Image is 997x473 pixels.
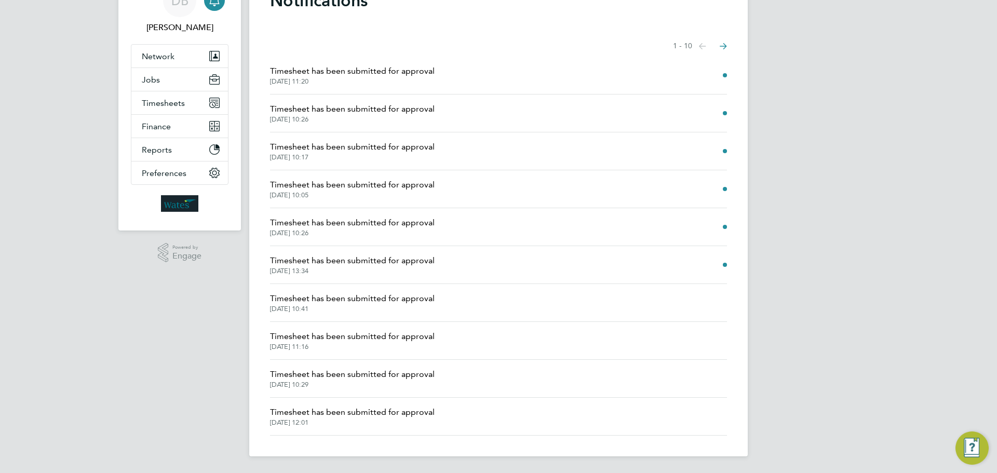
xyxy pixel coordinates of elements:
[270,343,435,351] span: [DATE] 11:16
[270,65,435,77] span: Timesheet has been submitted for approval
[270,406,435,427] a: Timesheet has been submitted for approval[DATE] 12:01
[270,217,435,237] a: Timesheet has been submitted for approval[DATE] 10:26
[142,51,174,61] span: Network
[142,145,172,155] span: Reports
[270,153,435,161] span: [DATE] 10:17
[270,103,435,115] span: Timesheet has been submitted for approval
[172,252,201,261] span: Engage
[270,103,435,124] a: Timesheet has been submitted for approval[DATE] 10:26
[270,179,435,199] a: Timesheet has been submitted for approval[DATE] 10:05
[142,75,160,85] span: Jobs
[673,36,727,57] nav: Select page of notifications list
[270,267,435,275] span: [DATE] 13:34
[270,292,435,313] a: Timesheet has been submitted for approval[DATE] 10:41
[270,254,435,275] a: Timesheet has been submitted for approval[DATE] 13:34
[270,368,435,389] a: Timesheet has been submitted for approval[DATE] 10:29
[270,406,435,418] span: Timesheet has been submitted for approval
[142,98,185,108] span: Timesheets
[673,41,692,51] span: 1 - 10
[172,243,201,252] span: Powered by
[955,431,989,465] button: Engage Resource Center
[270,330,435,343] span: Timesheet has been submitted for approval
[270,418,435,427] span: [DATE] 12:01
[161,195,198,212] img: wates-logo-retina.png
[270,141,435,153] span: Timesheet has been submitted for approval
[131,68,228,91] button: Jobs
[270,179,435,191] span: Timesheet has been submitted for approval
[131,195,228,212] a: Go to home page
[131,45,228,67] button: Network
[131,91,228,114] button: Timesheets
[270,77,435,86] span: [DATE] 11:20
[270,191,435,199] span: [DATE] 10:05
[131,161,228,184] button: Preferences
[270,229,435,237] span: [DATE] 10:26
[270,141,435,161] a: Timesheet has been submitted for approval[DATE] 10:17
[131,21,228,34] span: David Brand
[131,115,228,138] button: Finance
[142,121,171,131] span: Finance
[158,243,202,263] a: Powered byEngage
[270,330,435,351] a: Timesheet has been submitted for approval[DATE] 11:16
[270,381,435,389] span: [DATE] 10:29
[270,65,435,86] a: Timesheet has been submitted for approval[DATE] 11:20
[270,292,435,305] span: Timesheet has been submitted for approval
[142,168,186,178] span: Preferences
[131,138,228,161] button: Reports
[270,254,435,267] span: Timesheet has been submitted for approval
[270,305,435,313] span: [DATE] 10:41
[270,217,435,229] span: Timesheet has been submitted for approval
[270,115,435,124] span: [DATE] 10:26
[270,368,435,381] span: Timesheet has been submitted for approval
